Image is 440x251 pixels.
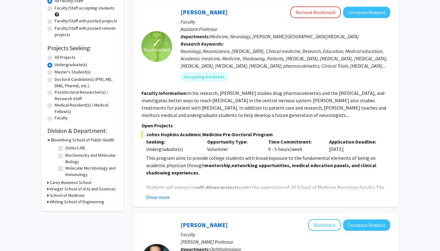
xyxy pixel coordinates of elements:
[50,186,116,192] h3: Krieger School of Arts and Sciences
[204,162,230,168] strong: mentorship
[141,131,390,138] span: Johns Hopkins Academic Medicine Pre-Doctoral Program
[55,62,87,68] label: Undergraduate(s)
[324,138,386,153] div: [DATE]
[181,41,224,47] b: Research Keywords:
[343,219,390,231] button: Compose Request to Yannis Paulus
[146,184,390,206] p: Students will engage in under the supervision of JH School of Medicine Neurology faculty. The pro...
[210,33,359,39] span: Medicine, Neurology, [PERSON_NAME][GEOGRAPHIC_DATA][MEDICAL_DATA]
[55,115,68,121] label: Faculty
[65,145,85,151] label: (Select All)
[195,184,239,190] strong: self-driven projects
[141,90,187,96] b: Faculty Information:
[290,6,341,18] button: Remove Bookmark
[55,69,91,75] label: Master's Student(s)
[181,47,390,69] div: Neurology, Neuroscience, [MEDICAL_DATA], Clinical medicine, Research, Education, Medical educatio...
[181,221,228,229] a: [PERSON_NAME]
[55,25,118,38] label: Faculty/Staff with posted remote projects
[181,8,228,16] a: [PERSON_NAME]
[141,122,390,129] p: Open Projects
[181,33,210,39] b: Departments:
[50,192,85,199] h3: School of Medicine
[146,162,376,176] strong: networking opportunities, medical education panels, and clinical shadowing experiences.
[181,231,390,238] p: Faculty
[47,127,118,134] h2: Division & Department:
[343,7,390,18] button: Compose Request to Carlos Romo
[65,152,116,165] label: Biochemistry and Molecular Biology
[329,138,381,145] p: Application Deadline:
[143,46,170,53] span: Bookmarked
[146,138,198,145] p: Seeking:
[55,89,118,102] label: Postdoctoral Researcher(s) / Research Staff
[55,76,118,89] label: Doctoral Candidate(s) (PhD, MD, DMD, PharmD, etc.)
[55,54,75,61] label: All Projects
[268,138,320,145] p: Time Commitment:
[50,199,104,205] h3: Whiting School of Engineering
[181,25,390,33] p: Assistant Professor
[5,223,26,246] iframe: Chat
[55,18,117,24] label: Faculty/Staff with posted projects
[308,219,341,231] button: Add Yannis Paulus to Bookmarks
[181,18,390,25] p: Faculty
[146,154,390,176] p: This program aims to provide college students with broad exposure to the fundamental elements of ...
[65,165,116,178] label: Molecular Microbiology and Immunology
[181,238,390,245] p: [PERSON_NAME] Professor
[50,179,91,186] h3: Carey Business School
[146,193,170,201] button: Show more
[207,138,259,145] p: Opportunity Type:
[47,44,118,52] h2: Projects Seeking:
[55,102,118,115] label: Medical Resident(s) / Medical Fellow(s)
[141,90,386,118] fg-read-more: In his research, [PERSON_NAME] studies drug pharmacokinetics and the [MEDICAL_DATA], and investig...
[203,138,264,153] div: Volunteer
[152,40,162,46] span: ✓
[51,137,114,143] h3: Bloomberg School of Public Health
[146,145,198,153] div: Undergraduate(s)
[264,138,325,153] div: 0 - 5 hours/week
[181,72,228,82] mat-chip: Accepting Students
[55,5,115,11] label: Faculty/Staff accepting students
